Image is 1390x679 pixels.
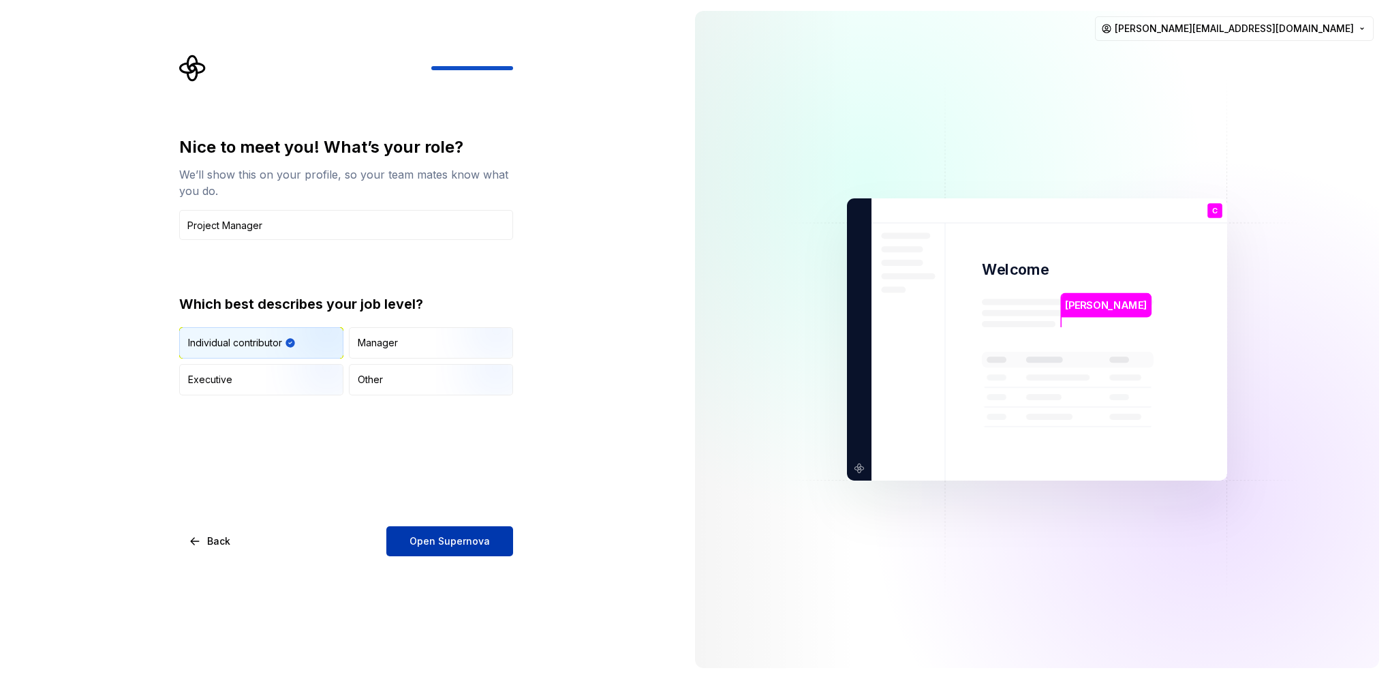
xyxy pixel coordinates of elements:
[179,136,513,158] div: Nice to meet you! What’s your role?
[1115,22,1354,35] span: [PERSON_NAME][EMAIL_ADDRESS][DOMAIN_NAME]
[982,260,1049,280] p: Welcome
[386,526,513,556] button: Open Supernova
[179,295,513,314] div: Which best describes your job level?
[1095,16,1374,41] button: [PERSON_NAME][EMAIL_ADDRESS][DOMAIN_NAME]
[188,336,282,350] div: Individual contributor
[179,526,242,556] button: Back
[179,166,513,199] div: We’ll show this on your profile, so your team mates know what you do.
[358,336,398,350] div: Manager
[188,373,232,387] div: Executive
[1065,298,1147,313] p: [PERSON_NAME]
[358,373,383,387] div: Other
[1212,207,1218,215] p: C
[410,534,490,548] span: Open Supernova
[179,210,513,240] input: Job title
[179,55,206,82] svg: Supernova Logo
[207,534,230,548] span: Back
